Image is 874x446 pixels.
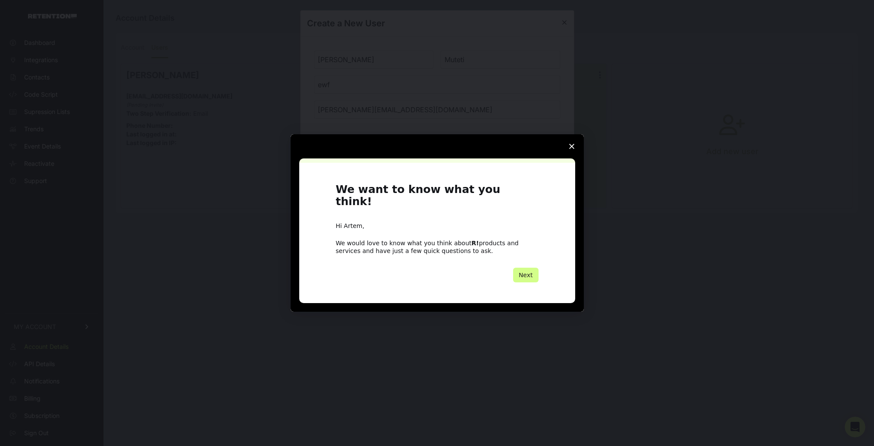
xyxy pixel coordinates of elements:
span: Close survey [560,134,584,158]
b: R! [472,240,479,247]
div: Hi Artem, [336,222,539,231]
h1: We want to know what you think! [336,183,539,213]
button: Next [513,268,539,282]
div: We would love to know what you think about products and services and have just a few quick questi... [336,239,539,255]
